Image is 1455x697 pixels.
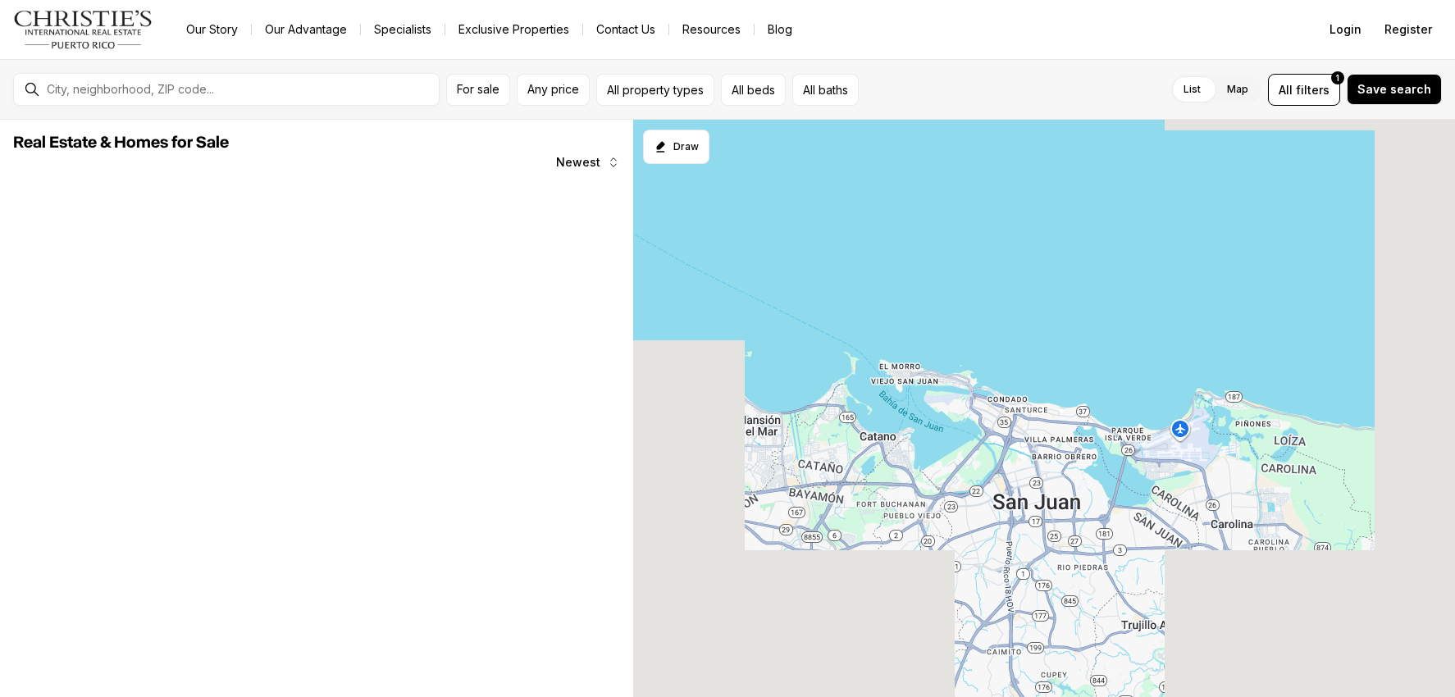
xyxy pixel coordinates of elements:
a: Our Advantage [252,18,360,41]
button: Login [1320,13,1371,46]
img: logo [13,10,153,49]
a: Exclusive Properties [445,18,582,41]
span: Newest [556,156,600,169]
button: Newest [546,146,630,179]
span: Save search [1357,83,1431,96]
button: All baths [792,74,859,106]
button: For sale [446,74,510,106]
a: Blog [755,18,805,41]
span: Real Estate & Homes for Sale [13,134,229,151]
span: For sale [457,83,499,96]
button: Contact Us [583,18,668,41]
label: List [1170,75,1214,104]
button: Save search [1347,74,1442,105]
span: Register [1384,23,1432,36]
button: All property types [596,74,714,106]
a: Specialists [361,18,445,41]
span: Any price [527,83,579,96]
button: Register [1375,13,1442,46]
span: All [1279,81,1293,98]
span: 1 [1336,71,1339,84]
button: Any price [517,74,590,106]
span: filters [1296,81,1330,98]
button: All beds [721,74,786,106]
label: Map [1214,75,1261,104]
a: Resources [669,18,754,41]
button: Allfilters1 [1268,74,1340,106]
button: Start drawing [643,130,709,164]
a: Our Story [173,18,251,41]
span: Login [1330,23,1361,36]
